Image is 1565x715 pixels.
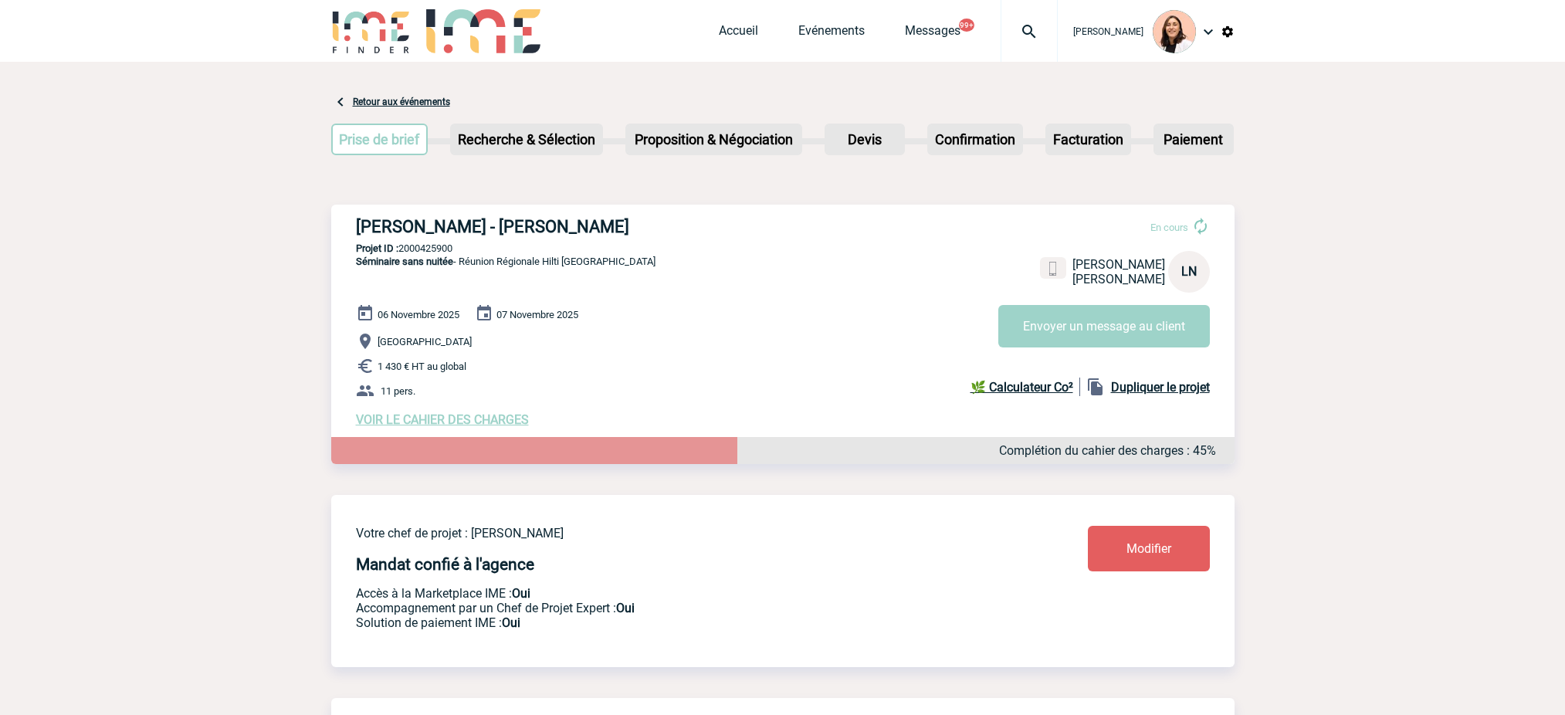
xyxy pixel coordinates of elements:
[1072,257,1165,272] span: [PERSON_NAME]
[1153,10,1196,53] img: 129834-0.png
[719,23,758,45] a: Accueil
[356,526,997,540] p: Votre chef de projet : [PERSON_NAME]
[798,23,865,45] a: Evénements
[353,97,450,107] a: Retour aux événements
[1047,125,1130,154] p: Facturation
[959,19,974,32] button: 99+
[356,586,997,601] p: Accès à la Marketplace IME :
[356,242,398,254] b: Projet ID :
[971,378,1080,396] a: 🌿 Calculateur Co²
[356,555,534,574] h4: Mandat confié à l'agence
[331,9,412,53] img: IME-Finder
[356,615,997,630] p: Conformité aux process achat client, Prise en charge de la facturation, Mutualisation de plusieur...
[905,23,960,45] a: Messages
[356,217,819,236] h3: [PERSON_NAME] - [PERSON_NAME]
[971,380,1073,395] b: 🌿 Calculateur Co²
[929,125,1021,154] p: Confirmation
[496,309,578,320] span: 07 Novembre 2025
[1150,222,1188,233] span: En cours
[998,305,1210,347] button: Envoyer un message au client
[502,615,520,630] b: Oui
[1086,378,1105,396] img: file_copy-black-24dp.png
[378,336,472,347] span: [GEOGRAPHIC_DATA]
[1072,272,1165,286] span: [PERSON_NAME]
[356,256,655,267] span: - Réunion Régionale Hilti [GEOGRAPHIC_DATA]
[1073,26,1143,37] span: [PERSON_NAME]
[826,125,903,154] p: Devis
[331,242,1235,254] p: 2000425900
[1046,262,1060,276] img: portable.png
[356,601,997,615] p: Prestation payante
[1126,541,1171,556] span: Modifier
[1111,380,1210,395] b: Dupliquer le projet
[356,412,529,427] a: VOIR LE CAHIER DES CHARGES
[356,256,453,267] span: Séminaire sans nuitée
[512,586,530,601] b: Oui
[381,385,415,397] span: 11 pers.
[1155,125,1232,154] p: Paiement
[627,125,801,154] p: Proposition & Négociation
[378,309,459,320] span: 06 Novembre 2025
[378,361,466,372] span: 1 430 € HT au global
[452,125,601,154] p: Recherche & Sélection
[616,601,635,615] b: Oui
[333,125,427,154] p: Prise de brief
[1181,264,1197,279] span: LN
